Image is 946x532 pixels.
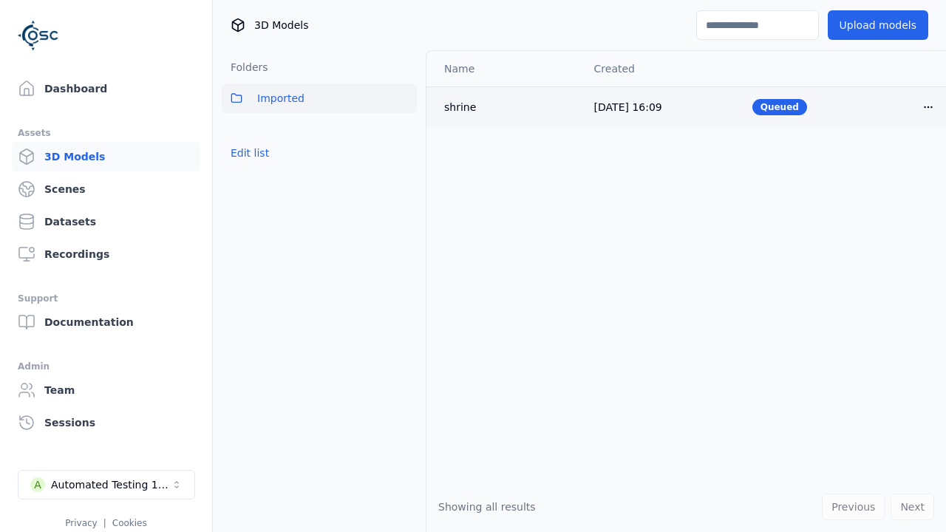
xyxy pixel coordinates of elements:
span: 3D Models [254,18,308,33]
a: Datasets [12,207,200,236]
a: Scenes [12,174,200,204]
th: Created [582,51,741,86]
span: | [103,518,106,528]
a: Documentation [12,307,200,337]
th: Name [426,51,582,86]
button: Edit list [222,140,278,166]
a: Sessions [12,408,200,437]
div: Support [18,290,194,307]
span: [DATE] 16:09 [594,101,662,113]
span: Showing all results [438,501,536,513]
button: Upload models [828,10,928,40]
a: Cookies [112,518,147,528]
div: Automated Testing 1 - Playwright [51,477,171,492]
a: 3D Models [12,142,200,171]
button: Imported [222,83,417,113]
div: shrine [444,100,571,115]
h3: Folders [222,60,268,75]
div: Assets [18,124,194,142]
div: A [30,477,45,492]
img: Logo [18,15,59,56]
span: Imported [257,89,304,107]
a: Recordings [12,239,200,269]
a: Team [12,375,200,405]
a: Privacy [65,518,97,528]
div: Queued [752,99,807,115]
a: Dashboard [12,74,200,103]
div: Admin [18,358,194,375]
button: Select a workspace [18,470,195,499]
